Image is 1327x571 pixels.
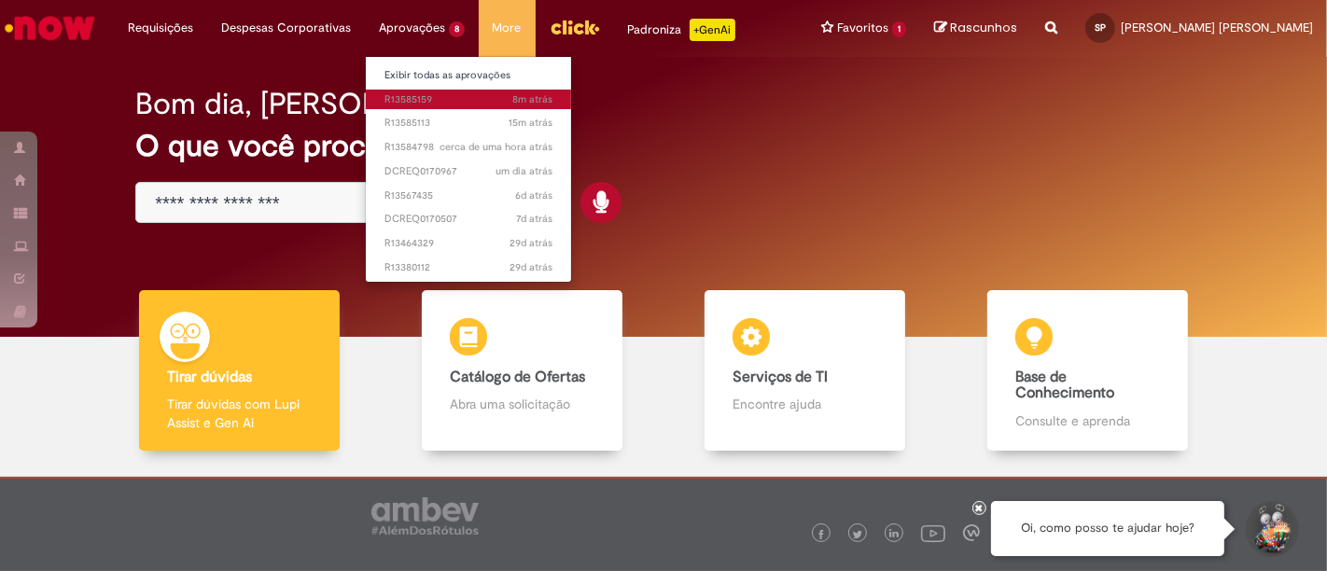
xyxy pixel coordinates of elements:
[2,9,98,47] img: ServiceNow
[135,88,493,120] h2: Bom dia, [PERSON_NAME]
[167,395,311,432] p: Tirar dúvidas com Lupi Assist e Gen Ai
[516,212,552,226] time: 24/09/2025 15:54:59
[135,130,1192,162] h2: O que você procura hoje?
[98,290,381,452] a: Tirar dúvidas Tirar dúvidas com Lupi Assist e Gen Ai
[733,368,828,386] b: Serviços de TI
[440,140,552,154] span: cerca de uma hora atrás
[509,116,552,130] time: 01/10/2025 10:47:18
[950,19,1017,36] span: Rascunhos
[384,164,552,179] span: DCREQ0170967
[449,21,465,37] span: 8
[550,13,600,41] img: click_logo_yellow_360x200.png
[379,19,445,37] span: Aprovações
[510,236,552,250] time: 02/09/2025 17:24:21
[946,290,1229,452] a: Base de Conhecimento Consulte e aprenda
[510,236,552,250] span: 29d atrás
[515,188,552,202] span: 6d atrás
[128,19,193,37] span: Requisições
[1095,21,1106,34] span: SP
[512,92,552,106] span: 8m atrás
[663,290,946,452] a: Serviços de TI Encontre ajuda
[366,258,571,278] a: Aberto R13380112 :
[509,116,552,130] span: 15m atrás
[733,395,876,413] p: Encontre ajuda
[167,368,252,386] b: Tirar dúvidas
[371,497,479,535] img: logo_footer_ambev_rotulo_gray.png
[366,233,571,254] a: Aberto R13464329 :
[496,164,552,178] time: 30/09/2025 04:10:35
[366,209,571,230] a: Aberto DCREQ0170507 :
[384,188,552,203] span: R13567435
[366,113,571,133] a: Aberto R13585113 :
[384,260,552,275] span: R13380112
[440,140,552,154] time: 01/10/2025 10:12:21
[817,530,826,539] img: logo_footer_facebook.png
[365,56,572,283] ul: Aprovações
[510,260,552,274] time: 02/09/2025 17:10:01
[853,530,862,539] img: logo_footer_twitter.png
[384,236,552,251] span: R13464329
[516,212,552,226] span: 7d atrás
[1015,368,1114,403] b: Base de Conhecimento
[837,19,888,37] span: Favoritos
[690,19,735,41] p: +GenAi
[1121,20,1313,35] span: [PERSON_NAME] [PERSON_NAME]
[366,186,571,206] a: Aberto R13567435 :
[384,212,552,227] span: DCREQ0170507
[1243,501,1299,557] button: Iniciar Conversa de Suporte
[381,290,663,452] a: Catálogo de Ofertas Abra uma solicitação
[892,21,906,37] span: 1
[221,19,351,37] span: Despesas Corporativas
[628,19,735,41] div: Padroniza
[384,140,552,155] span: R13584798
[496,164,552,178] span: um dia atrás
[450,368,585,386] b: Catálogo de Ofertas
[889,529,899,540] img: logo_footer_linkedin.png
[1015,411,1159,430] p: Consulte e aprenda
[366,137,571,158] a: Aberto R13584798 :
[921,521,945,545] img: logo_footer_youtube.png
[384,92,552,107] span: R13585159
[366,90,571,110] a: Aberto R13585159 :
[450,395,594,413] p: Abra uma solicitação
[493,19,522,37] span: More
[934,20,1017,37] a: Rascunhos
[991,501,1224,556] div: Oi, como posso te ajudar hoje?
[366,65,571,86] a: Exibir todas as aprovações
[384,116,552,131] span: R13585113
[366,161,571,182] a: Aberto DCREQ0170967 :
[963,524,980,541] img: logo_footer_workplace.png
[515,188,552,202] time: 25/09/2025 15:40:18
[512,92,552,106] time: 01/10/2025 10:54:23
[510,260,552,274] span: 29d atrás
